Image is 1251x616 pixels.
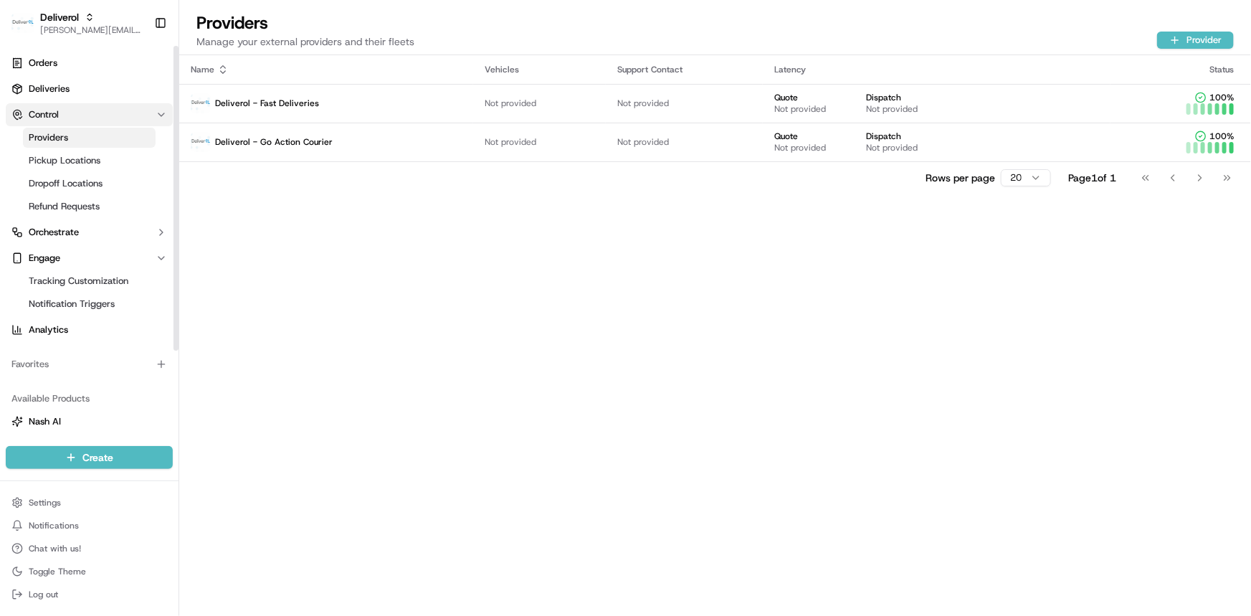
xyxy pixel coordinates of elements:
span: Providers [29,131,68,144]
span: Dispatch [866,131,901,142]
span: [DATE] [201,261,230,273]
span: API Documentation [135,321,230,335]
button: Deliverol [40,10,79,24]
div: Available Products [6,387,173,410]
a: Powered byPylon [101,355,173,366]
img: 1724597045416-56b7ee45-8013-43a0-a6f9-03cb97ddad50 [30,137,56,163]
span: • [193,261,198,273]
a: Deliveries [6,77,173,100]
div: Name [191,64,462,75]
span: • [193,222,198,234]
div: Page 1 of 1 [1068,171,1116,185]
img: Nash [14,14,43,43]
span: Not provided [774,142,826,153]
p: Manage your external providers and their fleets [196,34,414,49]
button: Provider [1157,32,1234,49]
span: Deliverol - Fast Deliveries [215,98,319,109]
div: Start new chat [65,137,235,151]
span: Orders [29,57,57,70]
span: Deliveries [29,82,70,95]
a: Nash AI [11,415,167,428]
span: [PERSON_NAME].[PERSON_NAME] [44,222,190,234]
button: Toggle Theme [6,561,173,582]
button: Engage [6,247,173,270]
a: Refund Requests [23,196,156,217]
input: Got a question? Start typing here... [37,93,258,108]
span: Notification Triggers [29,298,115,311]
span: Notifications [29,520,79,531]
button: Orchestrate [6,221,173,244]
img: profile_deliverol_nashtms.png [191,93,211,113]
span: Toggle Theme [29,566,86,577]
span: Deliverol - Go Action Courier [215,136,333,148]
div: Favorites [6,353,173,376]
span: Control [29,108,59,121]
div: Status [1122,64,1240,75]
a: Pickup Locations [23,151,156,171]
div: Vehicles [485,64,594,75]
a: Dropoff Locations [23,174,156,194]
span: Not provided [485,98,536,109]
span: Pickup Locations [29,154,100,167]
button: [PERSON_NAME][EMAIL_ADDRESS][PERSON_NAME][DOMAIN_NAME] [40,24,143,36]
span: Refund Requests [29,200,100,213]
button: DeliverolDeliverol[PERSON_NAME][EMAIL_ADDRESS][PERSON_NAME][DOMAIN_NAME] [6,6,148,40]
p: Welcome 👋 [14,57,261,80]
div: 📗 [14,322,26,333]
div: Latency [774,64,1099,75]
button: Create [6,446,173,469]
span: Not provided [485,136,536,148]
span: Not provided [617,136,669,148]
div: We're available if you need us! [65,151,197,163]
a: Orders [6,52,173,75]
button: Nash AI [6,410,173,433]
span: Dispatch [866,92,901,103]
a: 💻API Documentation [115,315,236,341]
button: Notifications [6,516,173,536]
span: Nash AI [29,415,61,428]
div: 💻 [121,322,133,333]
span: 100 % [1209,92,1234,103]
span: Tracking Customization [29,275,128,288]
span: Engage [29,252,60,265]
div: Support Contact [617,64,751,75]
span: Quote [774,92,798,103]
span: 100 % [1209,131,1234,142]
span: Not provided [866,142,918,153]
span: [PERSON_NAME].[PERSON_NAME] [44,261,190,273]
a: Notification Triggers [23,294,156,314]
a: 📗Knowledge Base [9,315,115,341]
span: [DATE] [201,222,230,234]
h1: Providers [196,11,414,34]
span: Not provided [774,103,826,115]
span: Dropoff Locations [29,177,103,190]
img: dayle.kruger [14,209,37,232]
span: Chat with us! [29,543,81,554]
img: dayle.kruger [14,247,37,270]
span: Not provided [866,103,918,115]
button: See all [222,184,261,201]
a: Providers [23,128,156,148]
a: Analytics [6,318,173,341]
span: Not provided [617,98,669,109]
div: Past conversations [14,186,96,198]
span: Knowledge Base [29,321,110,335]
span: Log out [29,589,58,600]
span: Settings [29,497,61,508]
img: Deliverol [11,13,34,33]
button: Control [6,103,173,126]
button: Log out [6,584,173,605]
img: 1736555255976-a54dd68f-1ca7-489b-9aae-adbdc363a1c4 [14,137,40,163]
button: Start new chat [244,141,261,158]
a: Tracking Customization [23,271,156,291]
span: Quote [774,131,798,142]
span: Pylon [143,356,173,366]
span: Create [82,450,113,465]
button: Settings [6,493,173,513]
button: Chat with us! [6,539,173,559]
img: profile_deliverol_nashtms.png [191,132,211,152]
p: Rows per page [926,171,995,185]
span: Orchestrate [29,226,79,239]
